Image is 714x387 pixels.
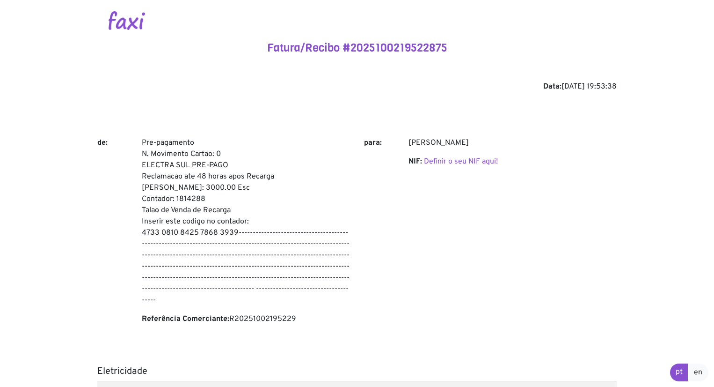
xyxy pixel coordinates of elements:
[97,138,108,148] b: de:
[424,157,498,166] a: Definir o seu NIF aqui!
[142,314,229,324] b: Referência Comerciante:
[364,138,382,148] b: para:
[97,41,617,55] h4: Fatura/Recibo #2025100219522875
[97,81,617,92] div: [DATE] 19:53:38
[142,137,350,306] p: Pre-pagamento N. Movimento Cartao: 0 ELECTRA SUL PRE-PAGO Reclamacao ate 48 horas apos Recarga [P...
[142,313,350,325] p: R20251002195229
[670,364,688,381] a: pt
[543,82,561,91] b: Data:
[408,157,422,166] b: NIF:
[408,137,617,149] p: [PERSON_NAME]
[97,366,617,377] h5: Eletricidade
[688,364,708,381] a: en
